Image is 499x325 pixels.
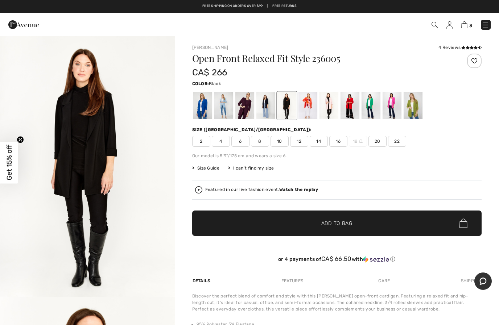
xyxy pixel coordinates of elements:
a: Free shipping on orders over $99 [202,4,263,9]
div: Bright Green [361,92,380,119]
span: 18 [349,136,367,147]
span: | [267,4,268,9]
button: Add to Bag [192,211,482,236]
div: Black [277,92,296,119]
span: 14 [310,136,328,147]
div: Featured in our live fashion event. [205,187,318,192]
div: Rosebud [319,92,338,119]
img: ring-m.svg [359,139,363,143]
a: 1ère Avenue [8,21,39,28]
div: Fern [403,92,422,119]
span: 20 [368,136,387,147]
img: Sezzle [363,256,389,263]
span: 6 [231,136,249,147]
iframe: Opens a widget where you can chat to one of our agents [474,272,492,291]
div: Details [192,274,213,287]
span: 16 [329,136,347,147]
span: 12 [290,136,308,147]
div: Deep plum [235,92,254,119]
span: 4 [212,136,230,147]
strong: Watch the replay [279,187,318,192]
span: CA$ 66.50 [321,255,352,262]
div: Royal [193,92,212,119]
button: Close teaser [17,136,24,143]
img: Search [432,22,438,28]
div: Care [372,274,396,287]
a: [PERSON_NAME] [192,45,228,50]
span: Color: [192,81,209,86]
a: Free Returns [272,4,297,9]
span: 22 [388,136,406,147]
span: Black [209,81,221,86]
span: 10 [271,136,289,147]
div: Size ([GEOGRAPHIC_DATA]/[GEOGRAPHIC_DATA]): [192,126,313,133]
div: or 4 payments of with [192,255,482,263]
div: Features [275,274,309,287]
span: 2 [192,136,210,147]
h1: Open Front Relaxed Fit Style 236005 [192,54,433,63]
div: or 4 payments ofCA$ 66.50withSezzle Click to learn more about Sezzle [192,255,482,265]
img: Menu [482,21,489,29]
a: 3 [461,20,472,29]
img: Shopping Bag [461,21,467,28]
span: Get 15% off [5,145,13,180]
div: 4 Reviews [438,44,482,51]
div: Orange [298,92,317,119]
div: Sky Blue [214,92,233,119]
div: Bright pink [382,92,401,119]
span: Size Guide [192,165,219,171]
span: 3 [469,23,472,28]
div: I can't find my size [228,165,274,171]
div: Midnight [256,92,275,119]
span: 8 [251,136,269,147]
div: Discover the perfect blend of comfort and style with this [PERSON_NAME] open-front cardigan. Feat... [192,293,482,312]
div: Tomato [340,92,359,119]
img: 1ère Avenue [8,17,39,32]
div: Shipping [459,274,482,287]
div: Our model is 5'9"/175 cm and wears a size 6. [192,153,482,159]
img: Watch the replay [195,186,202,193]
span: CA$ 266 [192,67,227,78]
span: Add to Bag [321,220,352,227]
img: My Info [446,21,453,29]
img: Bag.svg [459,218,467,228]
